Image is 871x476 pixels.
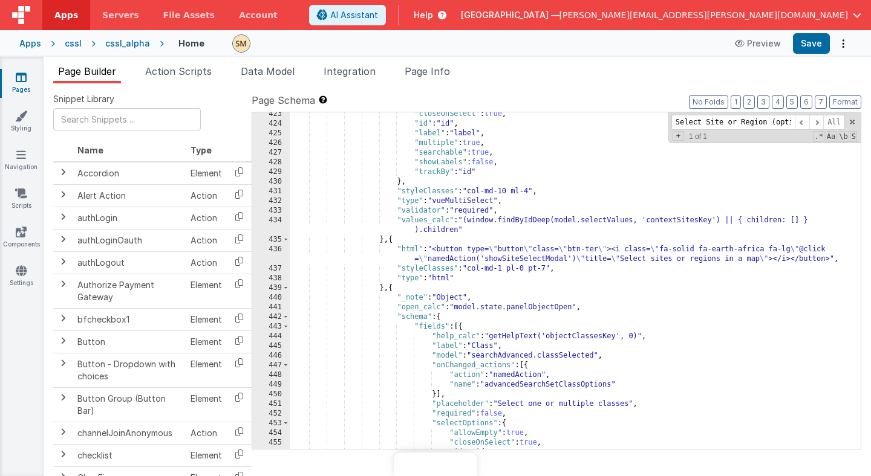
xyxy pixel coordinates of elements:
div: 449 [252,380,290,390]
input: Search for [671,115,795,130]
div: 431 [252,187,290,196]
div: 437 [252,264,290,274]
span: File Assets [163,9,215,21]
div: 425 [252,129,290,138]
span: Action Scripts [145,65,212,77]
div: 436 [252,245,290,264]
div: 434 [252,216,290,235]
div: 423 [252,109,290,119]
div: 439 [252,283,290,293]
td: Action [186,184,227,207]
div: 426 [252,138,290,148]
td: Element [186,387,227,422]
div: 446 [252,351,290,361]
button: Options [835,35,852,52]
div: 451 [252,399,290,409]
td: channelJoinAnonymous [73,422,186,444]
div: cssl [65,37,82,50]
span: Apps [54,9,78,21]
td: authLogin [73,207,186,229]
td: Button - Dropdown with choices [73,353,186,387]
td: checklist [73,444,186,466]
td: authLoginOauth [73,229,186,251]
span: Integration [324,65,376,77]
td: Action [186,251,227,274]
button: 6 [800,95,812,109]
button: AI Assistant [309,5,386,25]
td: authLogout [73,251,186,274]
td: Element [186,274,227,308]
td: Element [186,308,227,330]
button: No Folds [689,95,728,109]
div: 429 [252,167,290,177]
div: 447 [252,361,290,370]
span: Type [191,145,212,155]
span: AI Assistant [330,9,378,21]
span: Search In Selection [850,131,857,142]
div: 438 [252,274,290,283]
div: 452 [252,409,290,419]
div: 433 [252,206,290,216]
button: Format [829,95,861,109]
div: 448 [252,370,290,380]
button: 5 [786,95,798,109]
div: 427 [252,148,290,158]
button: 3 [757,95,769,109]
div: 441 [252,303,290,312]
img: e9616e60dfe10b317d64a5e98ec8e357 [233,35,250,52]
button: 4 [772,95,784,109]
td: Action [186,207,227,229]
td: Action [186,229,227,251]
div: 453 [252,419,290,428]
div: 424 [252,119,290,129]
span: Toggel Replace mode [673,131,684,141]
td: Alert Action [73,184,186,207]
div: cssl_alpha [105,37,150,50]
td: Element [186,353,227,387]
span: Alt-Enter [823,115,845,130]
td: Element [186,444,227,466]
h4: Home [178,39,204,48]
span: RegExp Search [813,131,824,142]
div: 445 [252,341,290,351]
div: 442 [252,312,290,322]
div: 455 [252,438,290,448]
button: 2 [743,95,755,109]
span: [GEOGRAPHIC_DATA] — [461,9,559,21]
div: 432 [252,196,290,206]
td: Button Group (Button Bar) [73,387,186,422]
span: Page Info [405,65,450,77]
div: 430 [252,177,290,187]
td: Element [186,162,227,185]
div: 456 [252,448,290,457]
button: [GEOGRAPHIC_DATA] — [PERSON_NAME][EMAIL_ADDRESS][PERSON_NAME][DOMAIN_NAME] [461,9,861,21]
td: Action [186,422,227,444]
span: Page Schema [252,93,315,108]
span: Name [77,145,103,155]
span: Snippet Library [53,93,114,105]
div: 428 [252,158,290,167]
button: 7 [815,95,827,109]
span: Servers [102,9,139,21]
div: 454 [252,428,290,438]
span: [PERSON_NAME][EMAIL_ADDRESS][PERSON_NAME][DOMAIN_NAME] [559,9,848,21]
td: Button [73,330,186,353]
button: Save [793,33,830,54]
input: Search Snippets ... [53,108,201,130]
span: 1 of 1 [684,132,712,141]
div: 450 [252,390,290,399]
td: Authorize Payment Gateway [73,274,186,308]
span: Page Builder [58,65,116,77]
td: bfcheckbox1 [73,308,186,330]
div: 444 [252,332,290,341]
span: Whole Word Search [838,131,849,142]
span: CaseSensitive Search [826,131,837,142]
div: 435 [252,235,290,245]
td: Accordion [73,162,186,185]
div: 440 [252,293,290,303]
td: Element [186,330,227,353]
button: Preview [728,34,788,53]
button: 1 [731,95,741,109]
div: 443 [252,322,290,332]
span: Data Model [241,65,295,77]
